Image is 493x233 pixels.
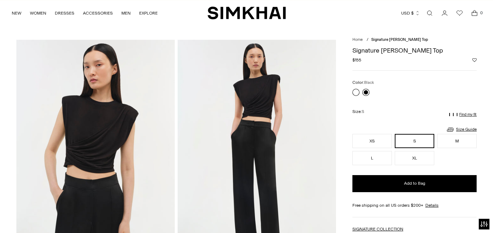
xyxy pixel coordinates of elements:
[208,6,286,20] a: SIMKHAI
[352,151,392,165] button: L
[467,6,482,20] a: Open cart modal
[352,202,477,208] div: Free shipping on all US orders $200+
[437,134,477,148] button: M
[352,79,374,86] label: Color:
[395,151,434,165] button: XL
[352,57,361,63] span: $155
[352,175,477,192] button: Add to Bag
[452,6,467,20] a: Wishlist
[83,5,113,21] a: ACCESSORIES
[446,125,477,134] a: Size Guide
[352,108,364,115] label: Size:
[472,58,477,62] button: Add to Wishlist
[362,109,364,114] span: S
[437,6,452,20] a: Go to the account page
[121,5,131,21] a: MEN
[401,5,420,21] button: USD $
[12,5,21,21] a: NEW
[367,37,368,43] div: /
[352,47,477,54] h1: Signature [PERSON_NAME] Top
[423,6,437,20] a: Open search modal
[478,10,484,16] span: 0
[352,37,363,42] a: Home
[352,134,392,148] button: XS
[395,134,434,148] button: S
[139,5,158,21] a: EXPLORE
[55,5,74,21] a: DRESSES
[425,202,439,208] a: Details
[352,37,477,43] nav: breadcrumbs
[30,5,46,21] a: WOMEN
[352,227,403,232] a: SIGNATURE COLLECTION
[404,180,425,186] span: Add to Bag
[364,80,374,85] span: Black
[371,37,428,42] span: Signature [PERSON_NAME] Top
